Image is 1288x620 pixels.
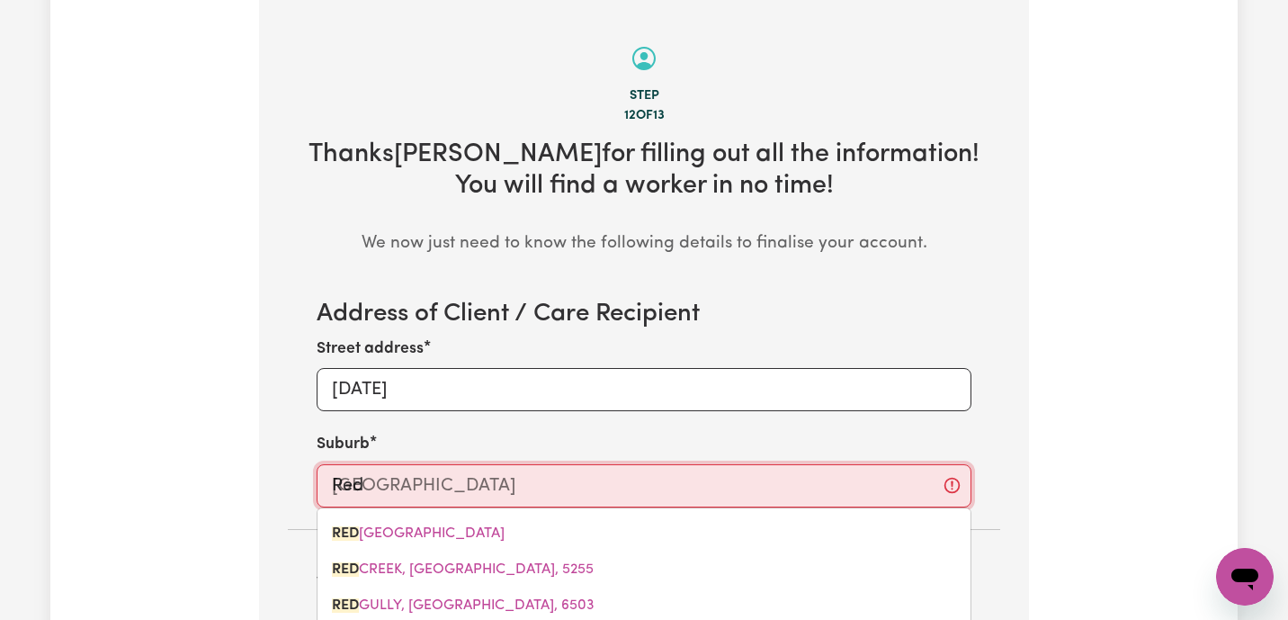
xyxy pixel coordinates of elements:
[332,526,505,541] span: [GEOGRAPHIC_DATA]
[317,368,971,411] input: e.g. 24/29, Victoria St.
[288,106,1000,126] div: 12 of 13
[332,598,359,613] mark: RED
[288,86,1000,106] div: Step
[318,516,970,552] a: RED CLIFFS, Victoria, 3496
[288,139,1000,202] h2: Thanks [PERSON_NAME] for filling out all the information! You will find a worker in no time!
[288,231,1000,257] p: We now just need to know the following details to finalise your account.
[317,300,971,330] h1: Address of Client / Care Recipient
[317,337,424,361] label: Street address
[318,552,970,588] a: RED CREEK, South Australia, 5255
[317,464,971,508] input: e.g. North Bondi, New South Wales
[332,526,359,541] mark: RED
[332,598,595,613] span: GULLY, [GEOGRAPHIC_DATA], 6503
[332,562,594,577] span: CREEK, [GEOGRAPHIC_DATA], 5255
[317,433,370,456] label: Suburb
[1216,548,1274,606] iframe: Button to launch messaging window
[332,562,359,577] mark: RED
